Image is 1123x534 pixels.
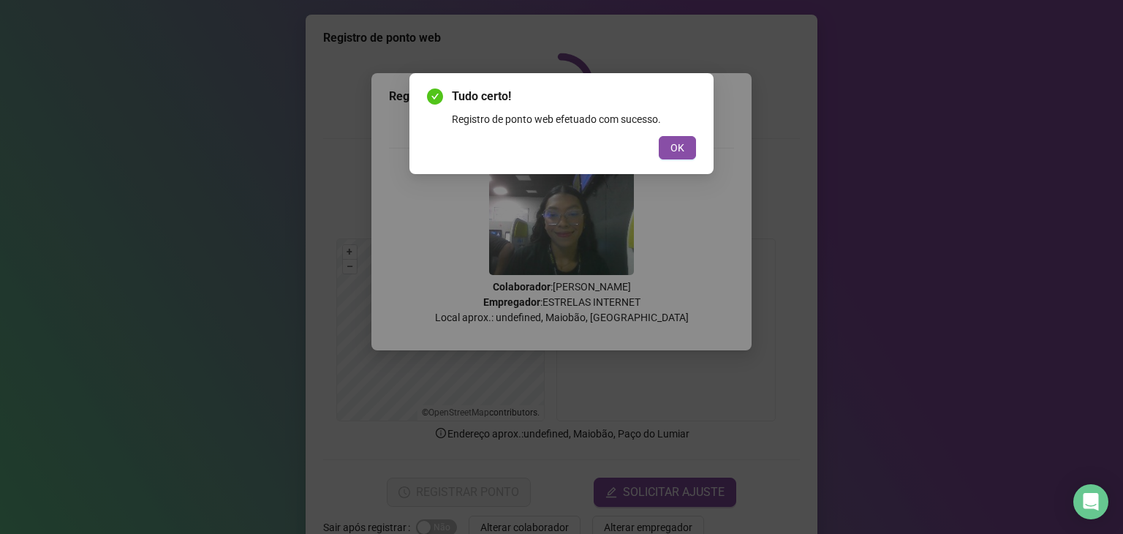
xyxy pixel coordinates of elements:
span: check-circle [427,89,443,105]
button: OK [659,136,696,159]
div: Registro de ponto web efetuado com sucesso. [452,111,696,127]
span: Tudo certo! [452,88,696,105]
div: Open Intercom Messenger [1073,484,1108,519]
span: OK [670,140,684,156]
